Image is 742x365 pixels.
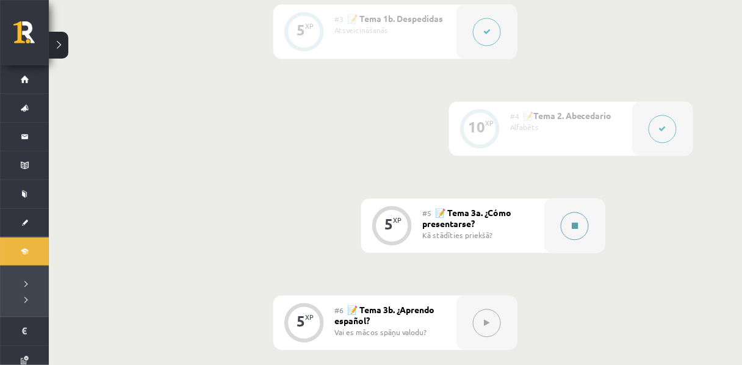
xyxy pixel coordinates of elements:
[510,121,623,132] div: Alfabēts
[422,208,431,218] span: #5
[334,305,344,315] span: #6
[297,316,305,327] div: 5
[334,14,344,24] span: #3
[334,24,447,35] div: Atsveicināšanās
[305,23,314,29] div: XP
[422,207,511,229] span: 📝 Tema 3a. ¿Cómo presentarse?
[485,120,494,126] div: XP
[334,304,434,326] span: 📝 Tema 3b. ¿Aprendo español?
[510,111,519,121] span: #4
[297,24,305,35] div: 5
[393,217,402,223] div: XP
[334,327,447,338] div: Vai es mācos spāņu valodu?
[347,13,443,24] span: 📝 Tema 1b. Despedidas
[384,219,393,229] div: 5
[13,21,49,52] a: Rīgas 1. Tālmācības vidusskola
[523,110,612,121] span: 📝Tema 2. Abecedario
[422,229,535,240] div: Kā stādīties priekšā?
[305,314,314,320] div: XP
[468,121,485,132] div: 10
